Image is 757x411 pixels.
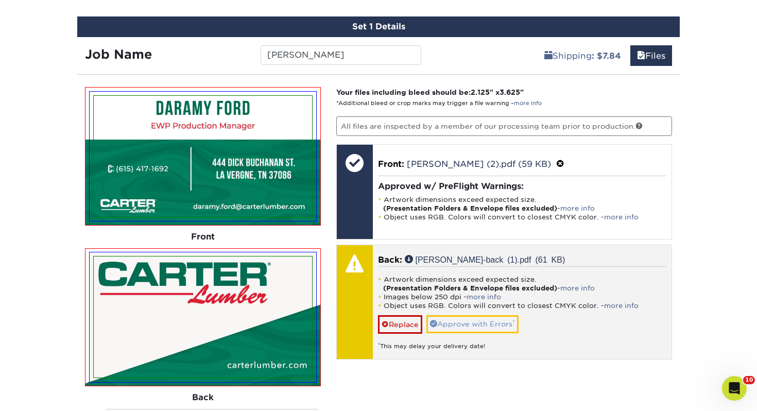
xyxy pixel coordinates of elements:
[378,181,667,191] h4: Approved w/ PreFlight Warnings:
[3,380,88,407] iframe: Google Customer Reviews
[592,51,621,61] b: : $7.84
[560,204,595,212] a: more info
[630,45,672,66] a: Files
[637,51,645,61] span: files
[544,51,553,61] span: shipping
[722,376,747,401] iframe: Intercom live chat
[743,376,755,384] span: 10
[85,386,321,409] div: Back
[336,88,524,96] strong: Your files including bleed should be: " x "
[604,213,639,221] a: more info
[77,16,680,37] div: Set 1 Details
[383,204,557,212] strong: (Presentation Folders & Envelope files excluded)
[378,293,667,301] li: Images below 250 dpi -
[336,116,673,136] p: All files are inspected by a member of our processing team prior to production.
[378,301,667,310] li: Object uses RGB. Colors will convert to closest CMYK color. -
[604,302,639,310] a: more info
[336,100,542,107] small: *Additional bleed or crop marks may trigger a file warning –
[560,284,595,292] a: more info
[378,315,422,333] a: Replace
[378,159,404,169] span: Front:
[378,213,667,221] li: Object uses RGB. Colors will convert to closest CMYK color. -
[383,284,557,292] strong: (Presentation Folders & Envelope files excluded)
[467,293,501,301] a: more info
[405,255,565,263] a: [PERSON_NAME]-back (1).pdf (61 KB)
[261,45,421,65] input: Enter a job name
[378,195,667,213] li: Artwork dimensions exceed expected size. -
[426,315,519,333] a: Approve with Errors*
[378,334,667,351] div: This may delay your delivery date!
[378,275,667,293] li: Artwork dimensions exceed expected size. -
[85,226,321,248] div: Front
[538,45,628,66] a: Shipping: $7.84
[500,88,520,96] span: 3.625
[378,255,402,265] span: Back:
[514,100,542,107] a: more info
[85,47,152,62] strong: Job Name
[407,159,551,169] a: [PERSON_NAME] (2).pdf (59 KB)
[471,88,490,96] span: 2.125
